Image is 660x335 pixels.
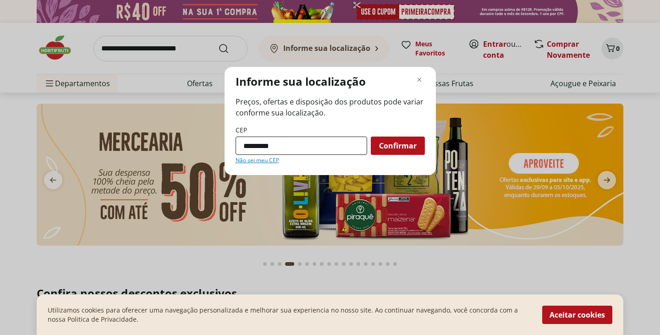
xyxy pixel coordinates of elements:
p: Utilizamos cookies para oferecer uma navegação personalizada e melhorar sua experiencia no nosso ... [48,306,531,324]
button: Fechar modal de regionalização [414,74,425,85]
span: Preços, ofertas e disposição dos produtos pode variar conforme sua localização. [236,96,425,118]
button: Aceitar cookies [542,306,612,324]
span: Confirmar [379,142,417,149]
button: Confirmar [371,137,425,155]
div: Modal de regionalização [225,67,436,175]
a: Não sei meu CEP [236,157,279,164]
p: Informe sua localização [236,74,366,89]
label: CEP [236,126,247,135]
